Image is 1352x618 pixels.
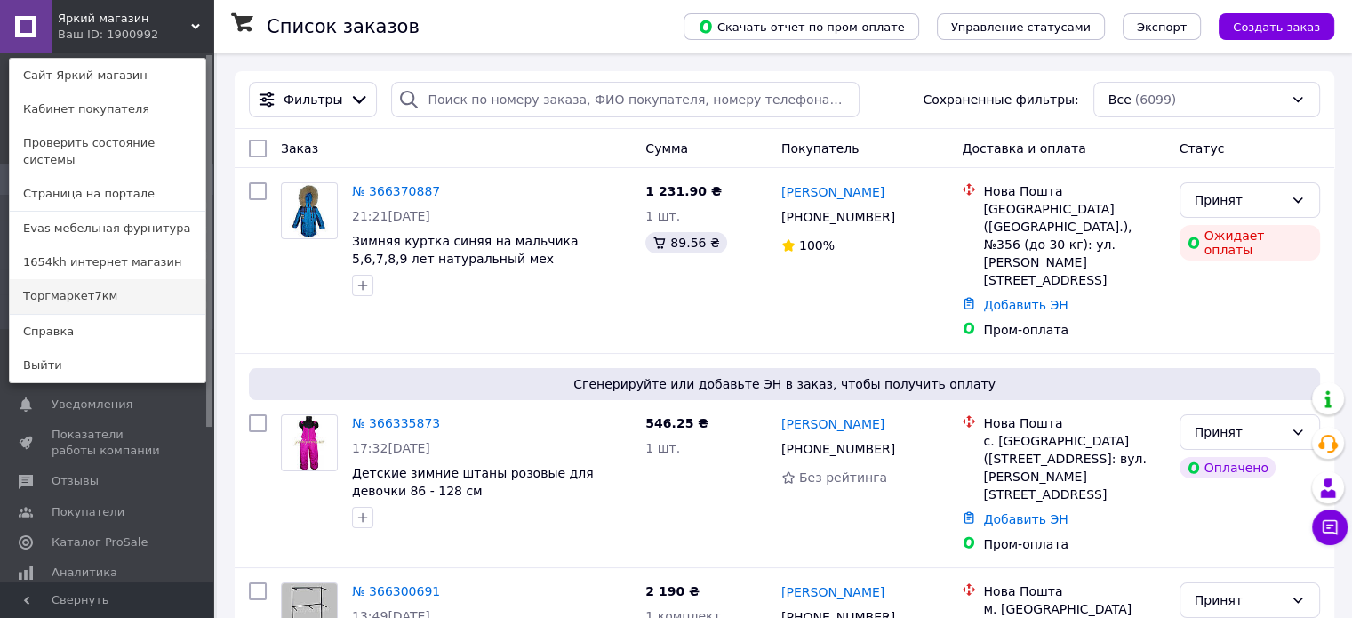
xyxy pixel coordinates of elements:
[1201,19,1334,33] a: Создать заказ
[645,141,688,156] span: Сумма
[52,534,148,550] span: Каталог ProSale
[10,59,205,92] a: Сайт Яркий магазин
[10,126,205,176] a: Проверить состояние системы
[10,212,205,245] a: Evas мебельная фурнитура
[799,470,887,485] span: Без рейтинга
[983,182,1164,200] div: Нова Пошта
[58,27,132,43] div: Ваш ID: 1900992
[1137,20,1187,34] span: Экспорт
[281,141,318,156] span: Заказ
[1195,422,1284,442] div: Принят
[289,183,331,238] img: Фото товару
[799,238,835,253] span: 100%
[698,19,905,35] span: Скачать отчет по пром-оплате
[983,200,1164,289] div: [GEOGRAPHIC_DATA] ([GEOGRAPHIC_DATA].), №356 (до 30 кг): ул. [PERSON_NAME][STREET_ADDRESS]
[391,82,860,117] input: Поиск по номеру заказа, ФИО покупателя, номеру телефона, Email, номеру накладной
[983,321,1164,339] div: Пром-оплата
[352,209,430,223] span: 21:21[DATE]
[778,437,899,461] div: [PHONE_NUMBER]
[1195,590,1284,610] div: Принят
[281,182,338,239] a: Фото товару
[10,279,205,313] a: Торгмаркет7км
[352,584,440,598] a: № 366300691
[10,245,205,279] a: 1654kh интернет магазин
[983,582,1164,600] div: Нова Пошта
[645,584,700,598] span: 2 190 ₴
[10,349,205,382] a: Выйти
[645,441,680,455] span: 1 шт.
[781,183,884,201] a: [PERSON_NAME]
[256,375,1313,393] span: Сгенерируйте или добавьте ЭН в заказ, чтобы получить оплату
[923,91,1078,108] span: Сохраненные фильтры:
[781,141,860,156] span: Покупатель
[684,13,919,40] button: Скачать отчет по пром-оплате
[1123,13,1201,40] button: Экспорт
[983,414,1164,432] div: Нова Пошта
[352,184,440,198] a: № 366370887
[1180,225,1320,261] div: Ожидает оплаты
[52,427,164,459] span: Показатели работы компании
[645,232,726,253] div: 89.56 ₴
[983,535,1164,553] div: Пром-оплата
[10,92,205,126] a: Кабинет покупателя
[645,209,680,223] span: 1 шт.
[781,415,884,433] a: [PERSON_NAME]
[292,415,327,470] img: Фото товару
[10,315,205,349] a: Справка
[645,416,708,430] span: 546.25 ₴
[281,414,338,471] a: Фото товару
[983,512,1068,526] a: Добавить ЭН
[52,473,99,489] span: Отзывы
[352,466,594,498] a: Детские зимние штаны розовые для девочки 86 - 128 см
[1180,457,1276,478] div: Оплачено
[10,177,205,211] a: Страница на портале
[1135,92,1177,107] span: (6099)
[352,234,579,266] a: Зимняя куртка синяя на мальчика 5,6,7,8,9 лет натуральный мех
[1219,13,1334,40] button: Создать заказ
[52,504,124,520] span: Покупатели
[1233,20,1320,34] span: Создать заказ
[58,11,191,27] span: Яркий магазин
[52,397,132,413] span: Уведомления
[951,20,1091,34] span: Управление статусами
[1180,141,1225,156] span: Статус
[983,432,1164,503] div: с. [GEOGRAPHIC_DATA] ([STREET_ADDRESS]: вул. [PERSON_NAME][STREET_ADDRESS]
[1195,190,1284,210] div: Принят
[778,205,899,229] div: [PHONE_NUMBER]
[781,583,884,601] a: [PERSON_NAME]
[352,416,440,430] a: № 366335873
[937,13,1105,40] button: Управление статусами
[1108,91,1132,108] span: Все
[352,441,430,455] span: 17:32[DATE]
[52,565,117,581] span: Аналитика
[267,16,420,37] h1: Список заказов
[983,298,1068,312] a: Добавить ЭН
[645,184,722,198] span: 1 231.90 ₴
[1312,510,1348,545] button: Чат с покупателем
[284,91,342,108] span: Фильтры
[962,141,1085,156] span: Доставка и оплата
